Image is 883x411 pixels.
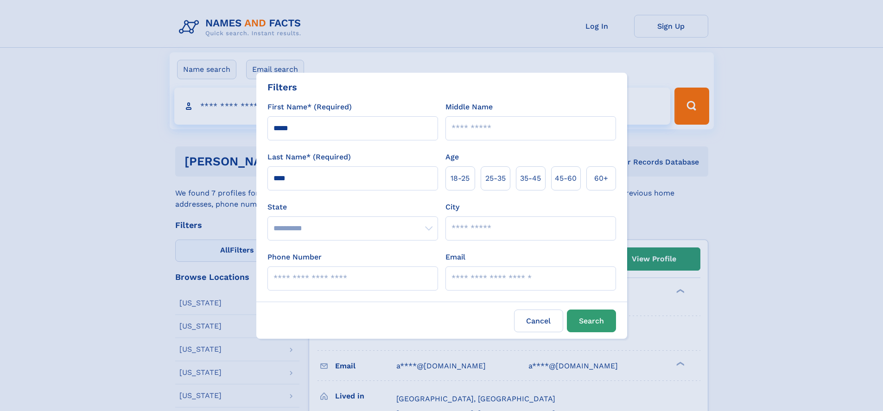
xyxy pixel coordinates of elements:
[485,173,506,184] span: 25‑35
[445,101,493,113] label: Middle Name
[445,252,465,263] label: Email
[451,173,470,184] span: 18‑25
[594,173,608,184] span: 60+
[267,202,438,213] label: State
[514,310,563,332] label: Cancel
[267,101,352,113] label: First Name* (Required)
[267,80,297,94] div: Filters
[555,173,577,184] span: 45‑60
[567,310,616,332] button: Search
[520,173,541,184] span: 35‑45
[267,152,351,163] label: Last Name* (Required)
[445,202,459,213] label: City
[445,152,459,163] label: Age
[267,252,322,263] label: Phone Number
